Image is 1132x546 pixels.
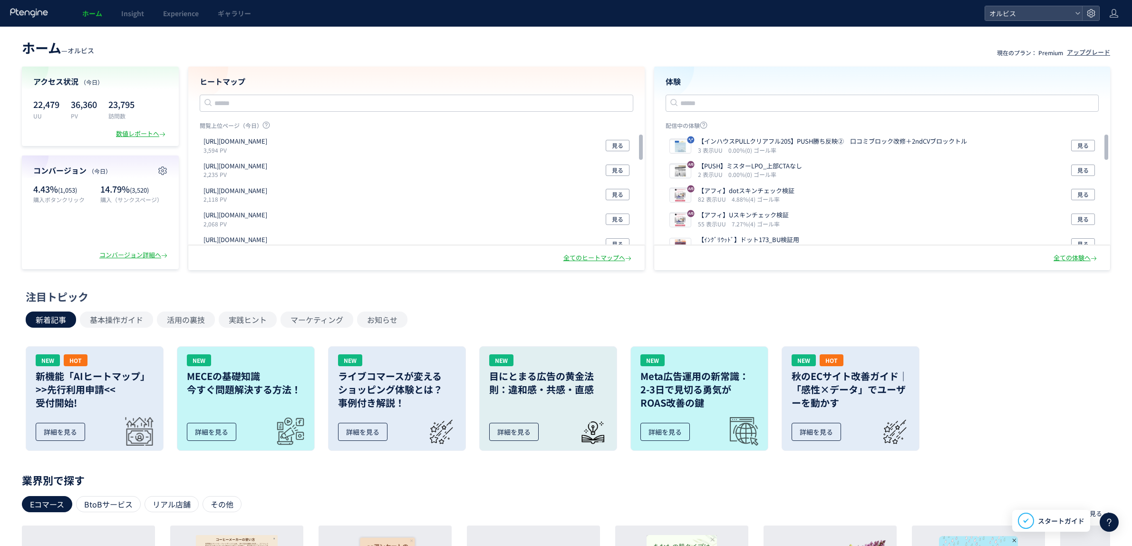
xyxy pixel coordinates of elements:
a: NEWHOT秋のECサイト改善ガイド｜「感性×データ」でユーザーを動かす詳細を見る [782,346,919,451]
div: 詳細を見る [792,423,841,441]
button: 見る [606,140,629,151]
i: 2 表示UU [698,170,726,178]
span: 見る [612,214,623,225]
div: HOT [64,354,87,366]
span: (1,053) [58,185,77,195]
i: 401 表示UU [698,244,729,253]
div: その他 [203,496,242,512]
p: 配信中の体験 [666,121,1099,133]
i: 82 表示UU [698,195,730,203]
button: マーケティング [281,312,353,328]
button: 見る [606,189,629,200]
h3: MECEの基礎知識 今すぐ問題解決する方法！ [187,370,305,396]
div: 詳細を見る [489,423,539,441]
div: NEW [338,354,362,366]
span: ホーム [22,38,61,57]
button: 見る [606,238,629,250]
span: 見る [612,189,623,200]
button: 見る [1071,189,1095,200]
div: Eコマース [22,496,72,512]
h3: Meta広告運用の新常識： 2-3日で見切る勇気が ROAS改善の鍵 [640,370,758,409]
button: 活用の裏技 [157,312,215,328]
p: 36,360 [71,97,97,112]
a: NEWHOT新機能「AIヒートマップ」>>先行利用申請<<受付開始!詳細を見る [26,346,164,451]
p: 【アフィ】Uスキンチェック検証 [698,211,789,220]
h3: 秋のECサイト改善ガイド｜「感性×データ」でユーザーを動かす [792,370,909,409]
div: — [22,38,94,57]
span: (3,520) [130,185,149,195]
span: （今日） [88,167,111,175]
span: Insight [121,9,144,18]
h4: ヒートマップ [200,76,633,87]
span: （今日） [80,78,103,86]
i: 55 表示UU [698,220,730,228]
p: https://orbis.co.jp/order/thanks [203,137,267,146]
div: 全てのヒートマップへ [563,253,633,263]
a: NEWライブコマースが変えるショッピング体験とは？事例付き解説！詳細を見る [328,346,466,451]
p: 業界別で探す [22,477,1110,483]
div: 詳細を見る [36,423,85,441]
h4: 体験 [666,76,1099,87]
i: 0.00%(0) ゴール率 [728,170,776,178]
p: 14.79% [100,183,167,195]
span: スタートガイド [1038,516,1084,526]
div: 数値レポートへ [116,129,167,138]
button: 基本操作ガイド [80,312,153,328]
p: UU [33,112,59,120]
a: NEW目にとまる広告の黄金法則：違和感・共感・直感詳細を見る [479,346,617,451]
p: 閲覧上位ページ（今日） [200,121,633,133]
span: 見る [612,165,623,176]
p: 4.43% [33,183,96,195]
p: PV [71,112,97,120]
p: 2,063 PV [203,244,271,253]
div: NEW [187,354,211,366]
span: Experience [163,9,199,18]
img: e5f90becee339bd2a60116b97cf621e21759971038352.png [670,214,691,227]
h3: ライブコマースが変える ショッピング体験とは？ 事例付き解説！ [338,370,456,409]
span: 見る [1077,165,1089,176]
span: 見る [612,238,623,250]
div: コンバージョン詳細へ [99,251,169,260]
div: リアル店舗 [145,496,199,512]
p: 現在のプラン： Premium [997,49,1063,57]
p: 2,235 PV [203,170,271,178]
p: 【インハウスPULLクリアフル205】PUSH勝ち反映② 口コミブロック改修＋2ndCVブロックトル [698,137,967,146]
p: 3,594 PV [203,146,271,154]
h4: アクセス状況 [33,76,167,87]
p: 2,068 PV [203,220,271,228]
p: 【PUSH】ミスターLPO_上部CTAなし [698,162,802,171]
p: 購入（サンクスページ） [100,195,167,204]
i: 3 表示UU [698,146,726,154]
div: BtoBサービス [76,496,141,512]
p: もっと見る [1071,506,1102,522]
div: NEW [36,354,60,366]
p: 【アフィ】dotスキンチェック検証 [698,186,794,195]
span: オルビス [987,6,1071,20]
p: → [1104,506,1110,522]
p: https://pr.orbis.co.jp/cosmetics/udot/100 [203,235,267,244]
div: アップグレード [1067,48,1110,57]
h4: コンバージョン [33,165,167,176]
div: 注目トピック [26,289,1102,304]
button: 実践ヒント [219,312,277,328]
i: 0.00%(0) ゴール率 [728,146,776,154]
a: NEWMeta広告運用の新常識：2-3日で見切る勇気がROAS改善の鍵詳細を見る [630,346,768,451]
div: 詳細を見る [640,423,690,441]
span: ホーム [82,9,102,18]
p: 2,118 PV [203,195,271,203]
span: 見る [1077,140,1089,151]
button: 見る [606,214,629,225]
div: 詳細を見る [187,423,236,441]
span: 見る [1077,214,1089,225]
button: 見る [1071,238,1095,250]
p: https://sb-skincaretopics.discover-news.tokyo/ab/dot_kiji_48 [203,162,267,171]
p: 23,795 [108,97,135,112]
i: 4.88%(4) ゴール率 [732,195,780,203]
span: オルビス [68,46,94,55]
span: 見る [1077,189,1089,200]
img: 8c78a2725c52e238eac589dfd0d615911759989484483.jpeg [670,165,691,178]
span: 見る [612,140,623,151]
div: 詳細を見る [338,423,387,441]
p: 22,479 [33,97,59,112]
div: NEW [792,354,816,366]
